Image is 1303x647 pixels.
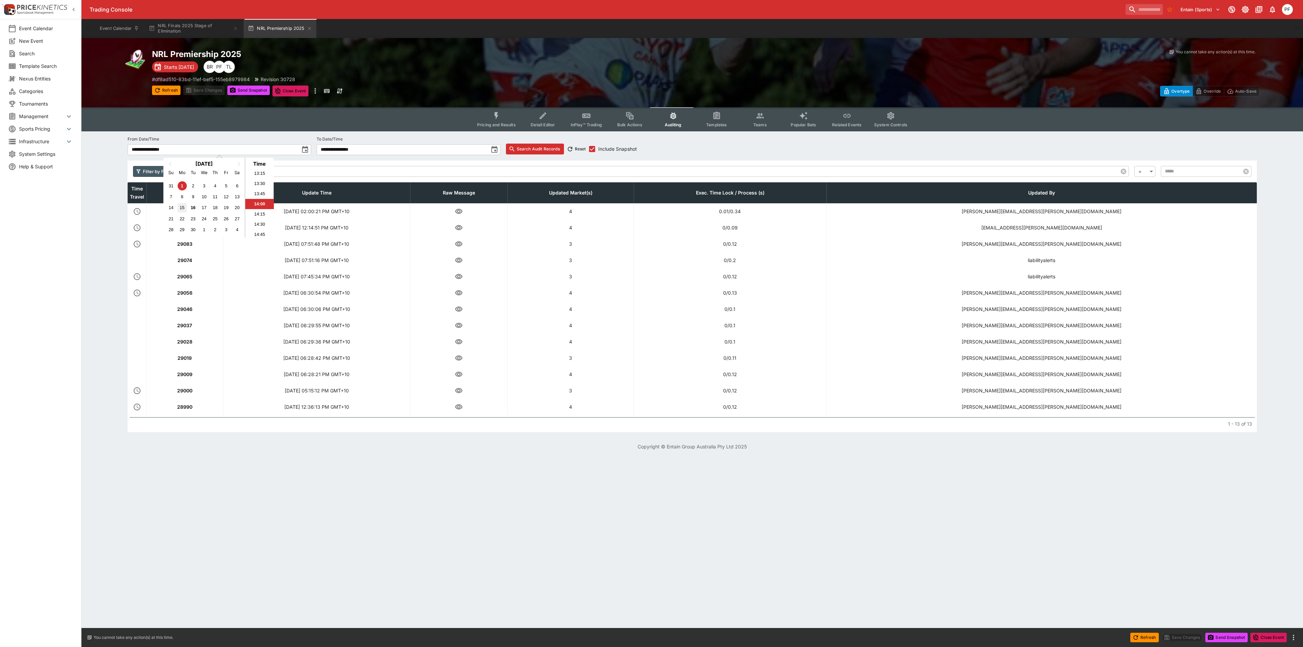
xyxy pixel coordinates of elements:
[706,122,727,127] span: Templates
[131,238,143,250] button: Preview revision in Time Machine
[245,219,274,229] li: 14:30
[1205,633,1248,642] button: Send Snapshot
[508,252,634,269] td: 3
[131,385,143,397] button: Preview revision in Time Machine
[1289,633,1298,642] button: more
[1250,633,1287,642] button: Close Event
[200,192,209,201] div: Choose Wednesday, September 10th, 2025
[19,75,73,82] span: Nexus Entities
[1134,166,1155,177] div: =
[164,161,245,167] h2: [DATE]
[234,159,245,169] button: Next Month
[634,350,826,366] td: 0 / 0.11
[94,634,173,641] p: You cannot take any action(s) at this time.
[17,11,54,14] img: Sportsbook Management
[311,86,319,96] button: more
[1192,86,1224,96] button: Override
[19,163,73,170] span: Help & Support
[200,168,209,177] div: Wednesday
[164,159,175,169] button: Previous Month
[19,113,65,120] span: Management
[1204,88,1221,95] p: Override
[125,49,147,71] img: rugby_league.png
[131,287,143,299] button: Preview revision in Time Machine
[508,269,634,285] td: 3
[1160,86,1193,96] button: Overtype
[272,86,309,96] button: Close Event
[210,192,220,201] div: Choose Thursday, September 11th, 2025
[508,236,634,252] td: 3
[598,145,637,152] span: Include Snapshot
[81,443,1303,450] p: Copyright © Entain Group Australia Pty Ltd 2025
[245,168,274,179] li: 13:15
[210,168,220,177] div: Thursday
[177,240,192,247] strong: 29083
[232,168,242,177] div: Saturday
[19,125,65,132] span: Sports Pricing
[19,88,73,95] span: Categories
[245,170,274,238] ul: Time
[827,269,1257,285] td: liabilityalerts
[317,136,343,142] p: To Date/Time
[19,150,73,158] span: System Settings
[508,366,634,383] td: 4
[223,236,410,252] td: [DATE] 07:51:48 PM GMT+10
[177,322,192,329] strong: 29037
[472,107,913,131] div: Event type filters
[617,122,642,127] span: Bulk Actions
[223,366,410,383] td: [DATE] 06:28:21 PM GMT+10
[167,203,176,212] div: Choose Sunday, September 14th, 2025
[827,350,1257,366] td: [PERSON_NAME][EMAIL_ADDRESS][PERSON_NAME][DOMAIN_NAME]
[1226,3,1238,16] button: Connected to PK
[177,225,187,234] div: Choose Monday, September 29th, 2025
[508,203,634,220] td: 4
[508,334,634,350] td: 4
[634,236,826,252] td: 0 / 0.12
[634,220,826,236] td: 0 / 0.09
[200,181,209,190] div: Choose Wednesday, September 3rd, 2025
[167,181,176,190] div: Choose Sunday, August 31st, 2025
[213,61,225,73] div: Peter Fairgrieve
[222,225,231,234] div: Choose Friday, October 3rd, 2025
[177,338,192,345] strong: 29028
[177,354,192,362] strong: 29019
[222,192,231,201] div: Choose Friday, September 12th, 2025
[19,50,73,57] span: Search
[232,214,242,223] div: Choose Saturday, September 27th, 2025
[128,182,147,203] th: Time Travel
[1266,3,1279,16] button: Notifications
[634,285,826,301] td: 0 / 0.13
[1176,49,1255,55] p: You cannot take any action(s) at this time.
[1253,3,1265,16] button: Documentation
[634,301,826,317] td: 0 / 0.1
[204,61,216,73] div: Ben Raymond
[147,182,223,203] th: Revision #
[634,383,826,399] td: 0 / 0.12
[152,86,181,95] button: Refresh
[1164,4,1175,15] button: No Bookmarks
[167,168,176,177] div: Sunday
[223,252,410,269] td: [DATE] 07:51:16 PM GMT+10
[1160,86,1260,96] div: Start From
[508,350,634,366] td: 3
[1235,88,1257,95] p: Auto-Save
[152,49,706,59] h2: Copy To Clipboard
[210,225,220,234] div: Choose Thursday, October 2nd, 2025
[564,144,590,154] button: Reset
[131,401,143,413] button: Preview revision in Time Machine
[222,181,231,190] div: Choose Friday, September 5th, 2025
[232,203,242,212] div: Choose Saturday, September 20th, 2025
[210,181,220,190] div: Choose Thursday, September 4th, 2025
[634,203,826,220] td: 0.01 / 0.34
[188,225,197,234] div: Choose Tuesday, September 30th, 2025
[131,205,143,218] button: Preview revision in Time Machine
[167,214,176,223] div: Choose Sunday, September 21st, 2025
[827,182,1257,203] th: Updated By
[634,252,826,269] td: 0 / 0.2
[506,144,564,154] button: Search Audit Records
[223,334,410,350] td: [DATE] 06:29:36 PM GMT+10
[244,19,316,38] button: NRL Premiership 2025
[827,252,1257,269] td: liabilityalerts
[188,181,197,190] div: Choose Tuesday, September 2nd, 2025
[90,6,1123,13] div: Trading Console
